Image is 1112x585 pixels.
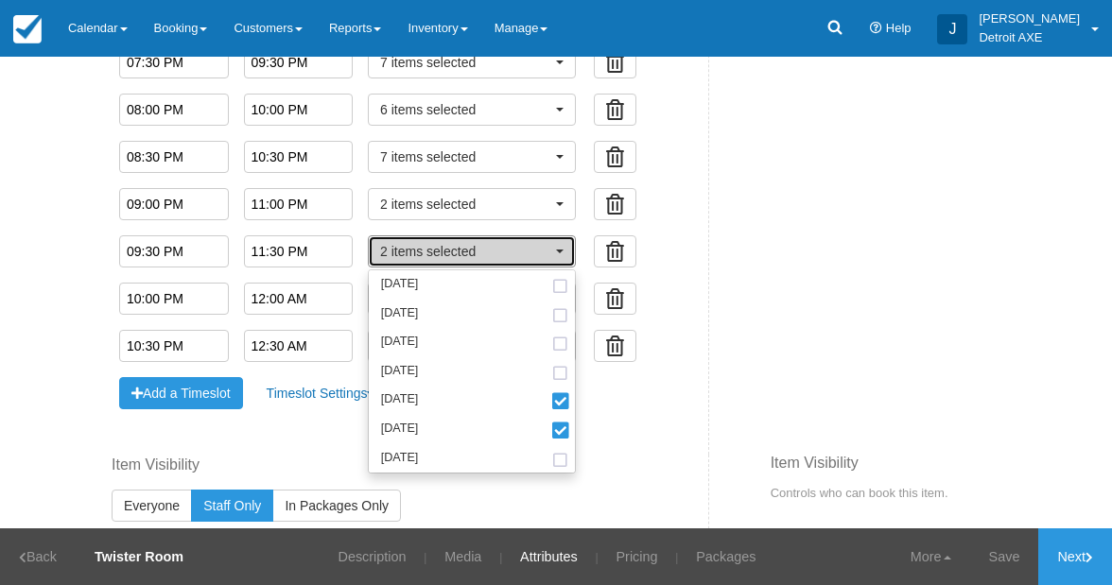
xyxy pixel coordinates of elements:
[272,490,401,522] button: In Packages Only
[381,391,419,408] span: [DATE]
[381,363,419,380] span: [DATE]
[381,276,419,293] span: [DATE]
[380,195,551,214] span: 2 items selected
[285,498,389,513] span: In Packages Only
[368,46,576,78] button: 7 items selected
[368,94,576,126] button: 6 items selected
[1038,528,1112,585] a: Next
[368,235,576,267] button: 2 items selected
[430,528,495,585] a: Media
[119,377,243,409] button: Add a Timeslot
[112,455,647,476] label: Item Visibility
[191,490,273,522] button: Staff Only
[771,484,1000,502] p: Controls who can book this item.
[368,141,576,173] button: 7 items selected
[381,305,419,322] span: [DATE]
[95,549,183,564] strong: Twister Room
[368,188,576,220] button: 2 items selected
[682,528,770,585] a: Packages
[979,28,1080,47] p: Detroit AXE
[254,377,389,409] a: Timeslot Settings
[112,490,192,522] button: Everyone
[380,242,551,261] span: 2 items selected
[381,334,419,351] span: [DATE]
[870,23,882,35] i: Help
[324,528,421,585] a: Description
[771,455,1000,485] h3: Item Visibility
[381,450,419,467] span: [DATE]
[124,498,180,513] span: Everyone
[937,14,967,44] div: J
[380,100,551,119] span: 6 items selected
[381,421,419,438] span: [DATE]
[506,528,592,585] a: Attributes
[13,15,42,43] img: checkfront-main-nav-mini-logo.png
[380,53,551,72] span: 7 items selected
[380,147,551,166] span: 7 items selected
[979,9,1080,28] p: [PERSON_NAME]
[601,528,671,585] a: Pricing
[970,528,1039,585] a: Save
[892,528,970,585] a: More
[203,498,261,513] span: Staff Only
[886,21,912,35] span: Help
